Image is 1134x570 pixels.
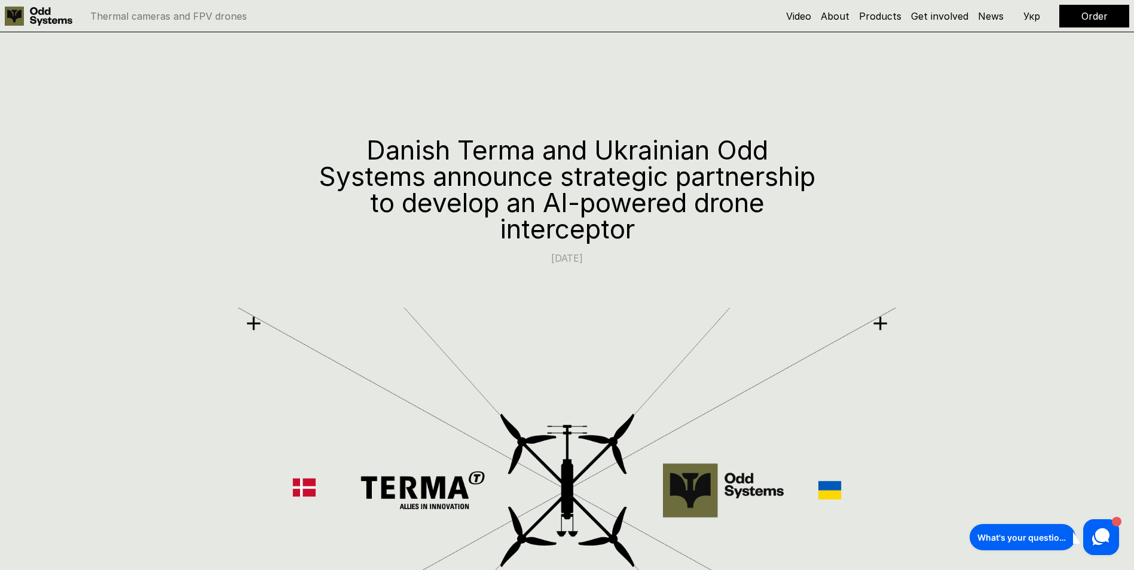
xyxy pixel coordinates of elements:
[786,10,811,22] a: Video
[911,10,968,22] a: Get involved
[859,10,901,22] a: Products
[1023,11,1040,21] p: Укр
[310,137,824,242] h1: Danish Terma and Ukrainian Odd Systems announce strategic partnership to develop an AI-powered dr...
[90,11,247,21] p: Thermal cameras and FPV drones
[978,10,1004,22] a: News
[388,251,747,266] p: [DATE]
[821,10,849,22] a: About
[1081,10,1108,22] a: Order
[967,516,1122,558] iframe: HelpCrunch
